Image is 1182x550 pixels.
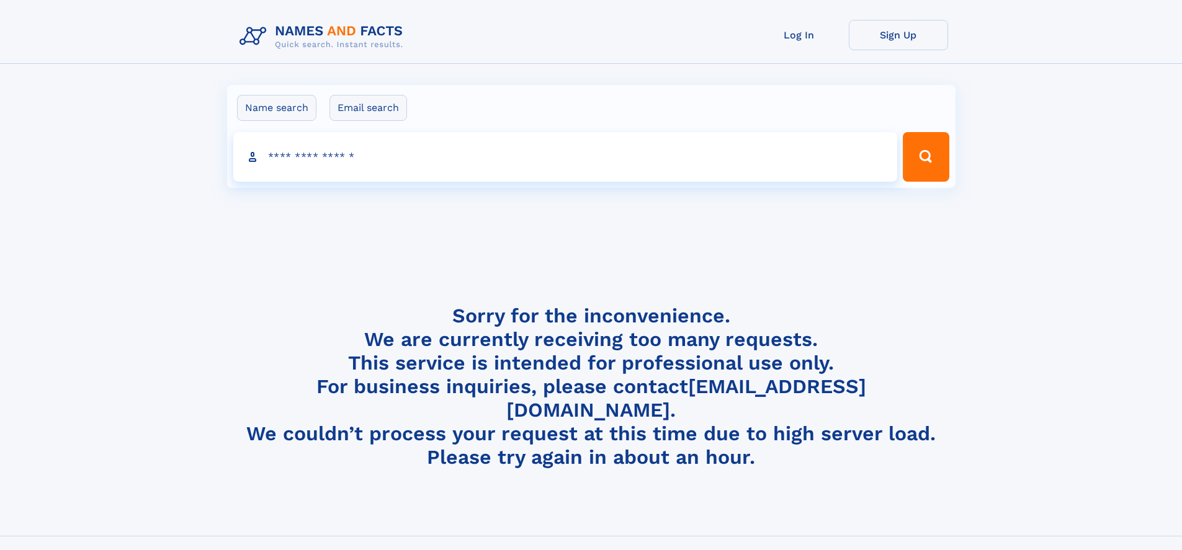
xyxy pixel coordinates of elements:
[237,95,316,121] label: Name search
[235,304,948,469] h4: Sorry for the inconvenience. We are currently receiving too many requests. This service is intend...
[903,132,949,182] button: Search Button
[329,95,407,121] label: Email search
[506,375,866,422] a: [EMAIL_ADDRESS][DOMAIN_NAME]
[233,132,898,182] input: search input
[750,20,849,50] a: Log In
[235,20,413,53] img: Logo Names and Facts
[849,20,948,50] a: Sign Up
